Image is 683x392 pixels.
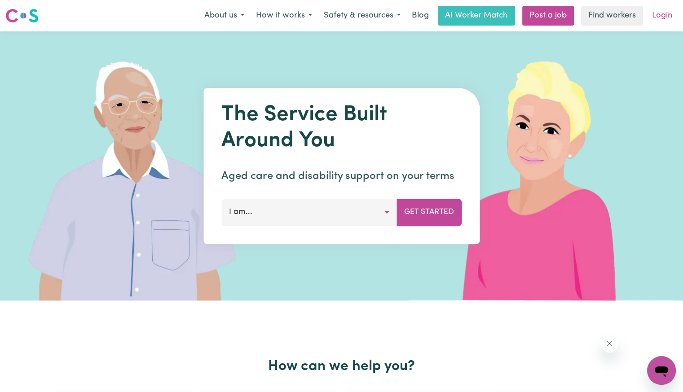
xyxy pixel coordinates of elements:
[250,6,318,25] button: How it works
[406,6,434,26] a: Blog
[581,6,643,26] a: Find workers
[522,6,574,26] a: Post a job
[647,356,676,385] iframe: Button to launch messaging window
[5,5,39,26] a: Careseekers logo
[5,6,54,13] span: Need any help?
[647,6,678,26] a: Login
[221,168,462,184] p: Aged care and disability support on your terms
[397,199,462,226] button: Get Started
[318,6,406,25] button: Safety & resources
[221,199,397,226] button: I am...
[221,102,462,154] h1: The Service Built Around You
[198,6,250,25] button: About us
[438,6,515,26] a: AI Worker Match
[5,8,39,24] img: Careseekers logo
[600,335,618,353] iframe: Close message
[51,358,633,375] h2: How can we help you?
